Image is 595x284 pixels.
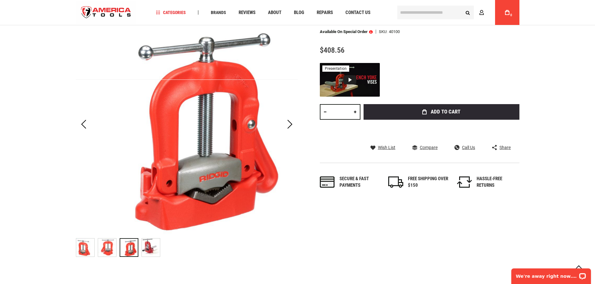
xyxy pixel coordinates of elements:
[462,7,474,18] button: Search
[431,109,460,114] span: Add to Cart
[76,235,98,260] div: RIDGID 40100 VISE, 25A BENCH YOKE
[408,176,449,189] div: FREE SHIPPING OVER $150
[120,235,141,260] div: RIDGID 40100 VISE, 25A BENCH YOKE
[379,30,389,34] strong: SKU
[477,176,517,189] div: HASSLE-FREE RETURNS
[389,30,400,34] div: 40100
[362,122,521,140] iframe: Secure express checkout frame
[153,8,189,17] a: Categories
[98,238,116,257] img: RIDGID 40100 VISE, 25A BENCH YOKE
[340,176,380,189] div: Secure & fast payments
[507,264,595,284] iframe: LiveChat chat widget
[345,10,370,15] span: Contact Us
[412,145,438,150] a: Compare
[76,14,92,235] div: Previous
[457,176,472,188] img: returns
[76,238,94,257] img: RIDGID 40100 VISE, 25A BENCH YOKE
[320,46,345,55] span: $408.56
[294,10,304,15] span: Blog
[462,145,475,150] span: Call Us
[236,8,258,17] a: Reviews
[314,8,336,17] a: Repairs
[388,176,403,188] img: shipping
[265,8,284,17] a: About
[364,104,519,120] button: Add to Cart
[343,8,373,17] a: Contact Us
[76,1,136,24] img: America Tools
[239,10,255,15] span: Reviews
[370,145,395,150] a: Wish List
[378,145,395,150] span: Wish List
[291,8,307,17] a: Blog
[320,176,335,188] img: payments
[320,30,373,34] p: Available on Special Order
[420,145,438,150] span: Compare
[208,8,229,17] a: Brands
[499,145,511,150] span: Share
[98,235,120,260] div: RIDGID 40100 VISE, 25A BENCH YOKE
[141,235,160,260] div: RIDGID 40100 VISE, 25A BENCH YOKE
[317,10,333,15] span: Repairs
[76,1,136,24] a: store logo
[282,14,298,235] div: Next
[76,14,298,235] img: RIDGID 40100 VISE, 25A BENCH YOKE
[142,238,160,257] img: RIDGID 40100 VISE, 25A BENCH YOKE
[454,145,475,150] a: Call Us
[510,13,512,17] span: 0
[156,10,186,15] span: Categories
[268,10,281,15] span: About
[211,10,226,15] span: Brands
